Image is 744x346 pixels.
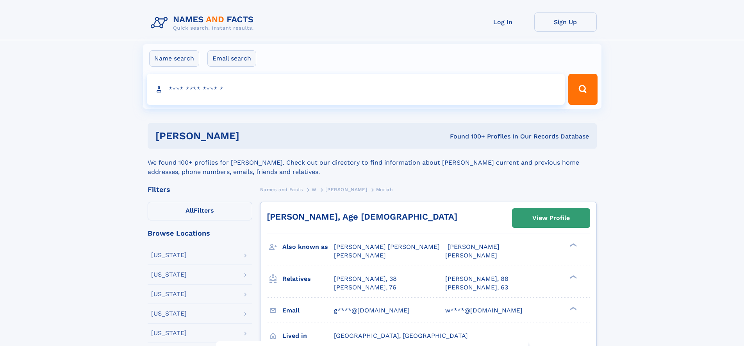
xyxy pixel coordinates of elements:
[151,330,187,336] div: [US_STATE]
[148,202,252,220] label: Filters
[325,187,367,192] span: [PERSON_NAME]
[325,185,367,194] a: [PERSON_NAME]
[568,74,597,105] button: Search Button
[148,149,597,177] div: We found 100+ profiles for [PERSON_NAME]. Check out our directory to find information about [PERS...
[147,74,565,105] input: search input
[334,243,440,250] span: [PERSON_NAME] [PERSON_NAME]
[448,243,500,250] span: [PERSON_NAME]
[282,304,334,317] h3: Email
[376,187,393,192] span: Moriah
[445,275,508,283] a: [PERSON_NAME], 88
[151,311,187,317] div: [US_STATE]
[568,243,577,248] div: ❯
[532,209,570,227] div: View Profile
[186,207,194,214] span: All
[148,12,260,34] img: Logo Names and Facts
[334,252,386,259] span: [PERSON_NAME]
[155,131,345,141] h1: [PERSON_NAME]
[344,132,589,141] div: Found 100+ Profiles In Our Records Database
[282,329,334,342] h3: Lived in
[149,50,199,67] label: Name search
[282,240,334,254] h3: Also known as
[568,274,577,279] div: ❯
[445,283,508,292] a: [PERSON_NAME], 63
[512,209,590,227] a: View Profile
[312,185,317,194] a: W
[445,252,497,259] span: [PERSON_NAME]
[312,187,317,192] span: W
[151,271,187,278] div: [US_STATE]
[568,306,577,311] div: ❯
[148,230,252,237] div: Browse Locations
[334,283,396,292] a: [PERSON_NAME], 76
[151,291,187,297] div: [US_STATE]
[472,12,534,32] a: Log In
[260,185,303,194] a: Names and Facts
[151,252,187,258] div: [US_STATE]
[534,12,597,32] a: Sign Up
[148,186,252,193] div: Filters
[282,272,334,286] h3: Relatives
[334,275,397,283] a: [PERSON_NAME], 38
[334,332,468,339] span: [GEOGRAPHIC_DATA], [GEOGRAPHIC_DATA]
[207,50,256,67] label: Email search
[267,212,457,222] a: [PERSON_NAME], Age [DEMOGRAPHIC_DATA]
